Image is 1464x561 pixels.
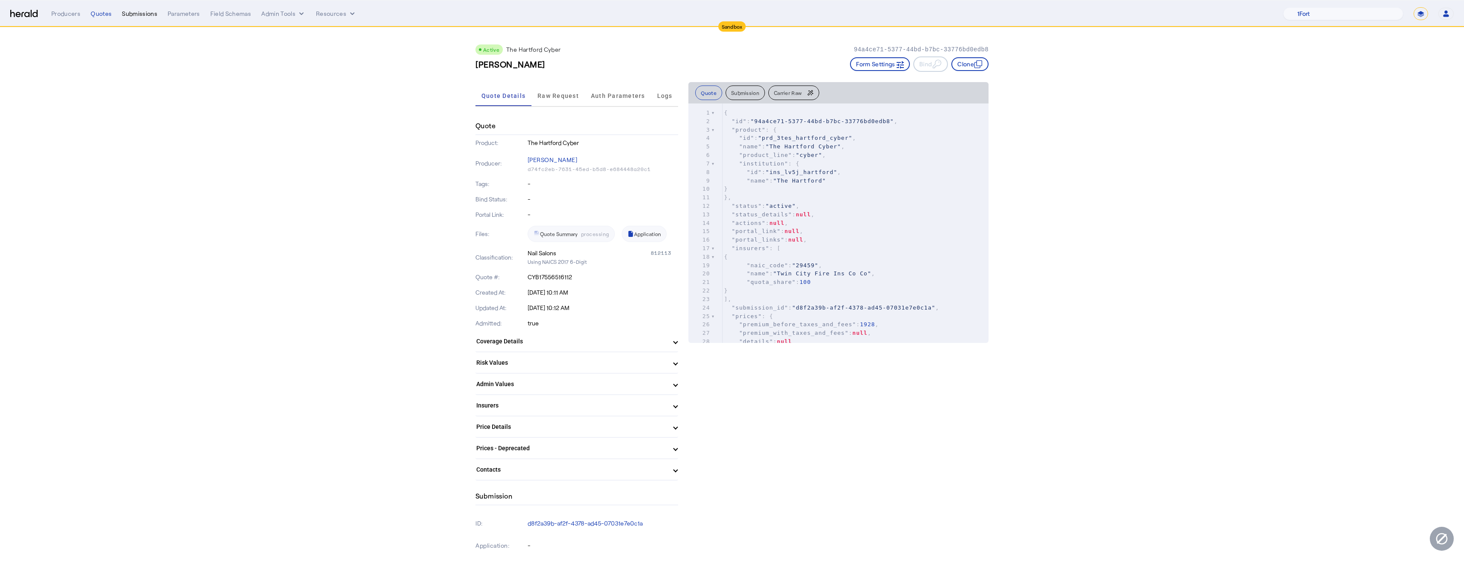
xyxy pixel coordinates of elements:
p: Admitted: [475,319,526,328]
div: Quotes [91,9,112,18]
span: "institution" [739,160,788,167]
div: 27 [688,329,711,337]
div: 25 [688,312,711,321]
span: : [724,338,792,345]
span: "insurers" [732,245,769,251]
div: 12 [688,202,711,210]
herald-code-block: quote [688,103,989,343]
h4: Quote [475,121,496,131]
span: "The Hartford" [773,177,826,184]
span: } [724,287,728,294]
span: "active" [766,203,796,209]
img: Herald Logo [10,10,38,18]
span: : , [724,118,897,124]
span: null [777,338,792,345]
button: Form Settings [850,57,910,71]
div: 26 [688,320,711,329]
span: "prd_3tes_hartford_cyber" [758,135,853,141]
span: : , [724,321,879,328]
span: : , [724,211,815,218]
div: 13 [688,210,711,219]
span: "submission_id" [732,304,788,311]
div: 14 [688,219,711,227]
span: 1928 [860,321,875,328]
span: Active [483,47,499,53]
mat-panel-title: Contacts [476,465,667,474]
span: { [724,109,728,116]
span: null [853,330,868,336]
span: : , [724,220,788,226]
mat-expansion-panel-header: Risk Values [475,352,678,373]
div: 8 [688,168,711,177]
span: null [796,211,811,218]
span: Quote Details [481,93,525,99]
div: 23 [688,295,711,304]
p: [DATE] 10:11 AM [528,288,679,297]
mat-panel-title: Admin Values [476,380,667,389]
button: Bind [913,56,948,72]
mat-expansion-panel-header: Prices - Deprecated [475,438,678,458]
a: Application [622,226,667,242]
mat-panel-title: Insurers [476,401,667,410]
div: Submissions [122,9,157,18]
mat-panel-title: Prices - Deprecated [476,444,667,453]
span: : , [724,135,856,141]
span: "id" [732,118,747,124]
span: : , [724,330,871,336]
span: }, [724,194,732,201]
div: 3 [688,126,711,134]
div: Producers [51,9,80,18]
span: "id" [739,135,754,141]
h3: [PERSON_NAME] [475,58,545,70]
span: "portal_link" [732,228,781,234]
div: 812113 [651,249,678,257]
div: 16 [688,236,711,244]
div: 28 [688,337,711,346]
p: Portal Link: [475,210,526,219]
span: : , [724,228,803,234]
span: "29459" [792,262,818,269]
div: 19 [688,261,711,270]
p: d8f2a39b-af2f-4378-ad45-07031e7e0c1a [528,519,679,528]
h4: Submission [475,491,512,501]
p: Quote #: [475,273,526,281]
span: "name" [747,177,769,184]
span: : [724,279,811,285]
p: [PERSON_NAME] [528,154,679,166]
mat-expansion-panel-header: Contacts [475,459,678,480]
span: : , [724,143,845,150]
span: { [724,254,728,260]
p: true [528,319,679,328]
span: Raw Request [537,93,579,99]
p: - [528,180,679,188]
div: 1 [688,109,711,117]
mat-expansion-panel-header: Admin Values [475,374,678,394]
div: 11 [688,193,711,202]
span: "naic_code" [747,262,788,269]
div: 6 [688,151,711,159]
span: "cyber" [796,152,822,158]
div: 10 [688,185,711,193]
p: Application: [475,540,526,552]
p: The Hartford Cyber [506,45,561,54]
mat-expansion-panel-header: Insurers [475,395,678,416]
p: - [528,541,679,550]
span: : [724,177,826,184]
span: "portal_links" [732,236,785,243]
div: 7 [688,159,711,168]
mat-expansion-panel-header: Price Details [475,416,678,437]
p: [DATE] 10:12 AM [528,304,679,312]
p: ID: [475,517,526,529]
button: internal dropdown menu [261,9,306,18]
span: Carrier Raw [774,90,802,95]
span: null [788,236,803,243]
div: 20 [688,269,711,278]
button: Clone [951,57,989,71]
div: Field Schemas [210,9,251,18]
span: "94a4ce71-5377-44bd-b7bc-33776bd0edb8" [750,118,894,124]
span: : , [724,169,841,175]
button: Submission [726,86,765,100]
p: Updated At: [475,304,526,312]
mat-expansion-panel-header: Coverage Details [475,331,678,351]
div: 4 [688,134,711,142]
